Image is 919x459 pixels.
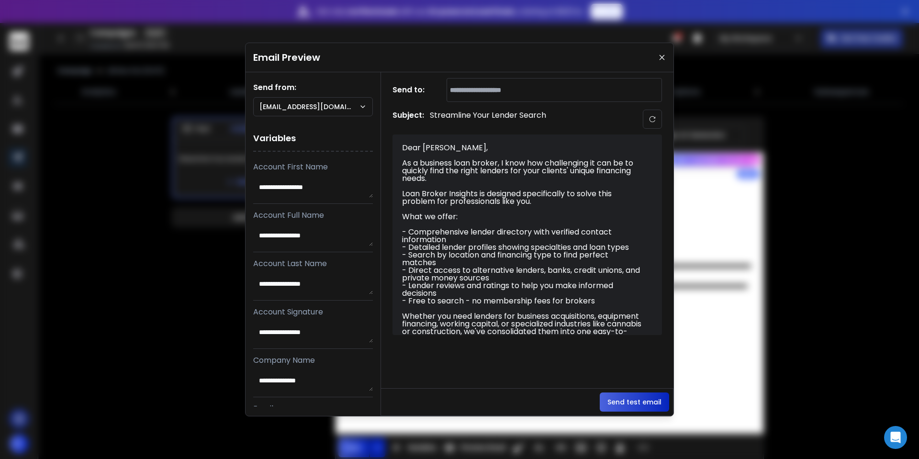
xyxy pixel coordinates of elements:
h1: Subject: [392,110,424,129]
p: - Search by location and financing type to find perfect matches [402,251,641,267]
p: Email [253,403,373,414]
p: Company Name [253,355,373,366]
h1: Email Preview [253,51,320,64]
p: Account Signature [253,306,373,318]
p: Account Last Name [253,258,373,269]
p: Whether you need lenders for business acquisitions, equipment financing, working capital, or spec... [402,313,641,343]
p: What we offer: [402,213,641,221]
p: Account Full Name [253,210,373,221]
p: [EMAIL_ADDRESS][DOMAIN_NAME] [259,102,359,112]
p: As a business loan broker, I know how challenging it can be to quickly find the right lenders for... [402,159,641,182]
p: Streamline Your Lender Search [430,110,546,129]
p: - Direct access to alternative lenders, banks, credit unions, and private money sources [402,267,641,282]
p: Dear [PERSON_NAME], [402,144,641,152]
p: - Free to search - no membership fees for brokers [402,297,641,305]
p: - Lender reviews and ratings to help you make informed decisions [402,282,641,297]
p: Account First Name [253,161,373,173]
h1: Send to: [392,84,431,96]
h1: Send from: [253,82,373,93]
p: - Detailed lender profiles showing specialties and loan types [402,244,641,251]
p: Loan Broker Insights is designed specifically to solve this problem for professionals like you. [402,190,641,205]
p: - Comprehensive lender directory with verified contact information [402,228,641,244]
h1: Variables [253,126,373,152]
div: Open Intercom Messenger [884,426,907,449]
button: Send test email [600,392,669,412]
